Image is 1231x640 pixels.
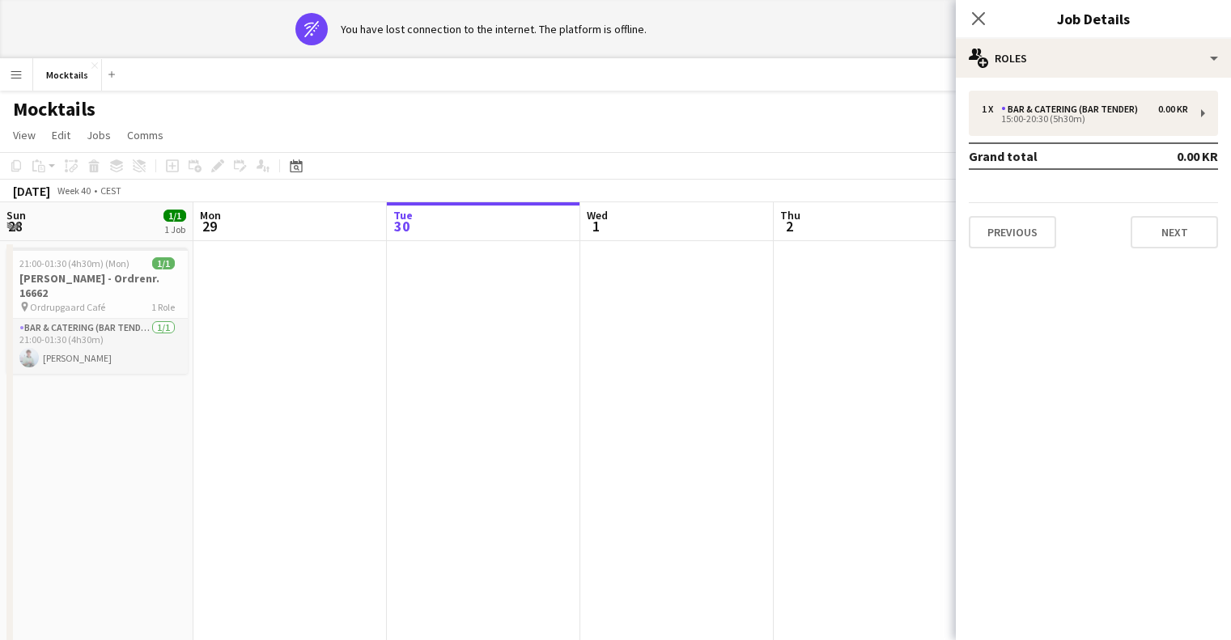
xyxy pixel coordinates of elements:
button: Next [1131,216,1218,248]
span: 21:00-01:30 (4h30m) (Mon) [19,257,129,269]
button: Previous [969,216,1056,248]
div: 0.00 KR [1158,104,1188,115]
button: Mocktails [33,59,102,91]
td: Grand total [969,143,1123,169]
span: 1 Role [151,301,175,313]
div: 15:00-20:30 (5h30m) [982,115,1188,123]
span: Mon [200,208,221,223]
span: Sun [6,208,26,223]
span: 1/1 [163,210,186,222]
span: 1/1 [152,257,175,269]
span: 28 [4,217,26,235]
a: Jobs [80,125,117,146]
app-job-card: 21:00-01:30 (4h30m) (Mon)1/1[PERSON_NAME] - Ordrenr. 16662 Ordrupgaard Café1 RoleBar & Catering (... [6,248,188,374]
h3: [PERSON_NAME] - Ordrenr. 16662 [6,271,188,300]
span: 29 [197,217,221,235]
div: CEST [100,184,121,197]
span: Comms [127,128,163,142]
h1: Mocktails [13,97,96,121]
span: Jobs [87,128,111,142]
div: [DATE] [13,183,50,199]
span: Thu [780,208,800,223]
a: Comms [121,125,170,146]
div: Roles [956,39,1231,78]
span: 30 [391,217,413,235]
span: Week 40 [53,184,94,197]
td: 0.00 KR [1123,143,1218,169]
span: Edit [52,128,70,142]
span: Tue [393,208,413,223]
a: View [6,125,42,146]
div: Bar & Catering (Bar Tender) [1001,104,1144,115]
span: View [13,128,36,142]
span: 2 [778,217,800,235]
div: 1 x [982,104,1001,115]
div: 1 Job [164,223,185,235]
app-card-role: Bar & Catering (Bar Tender)1/121:00-01:30 (4h30m)[PERSON_NAME] [6,319,188,374]
a: Edit [45,125,77,146]
span: Ordrupgaard Café [30,301,105,313]
div: You have lost connection to the internet. The platform is offline. [341,22,647,36]
span: Wed [587,208,608,223]
h3: Job Details [956,8,1231,29]
span: 1 [584,217,608,235]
